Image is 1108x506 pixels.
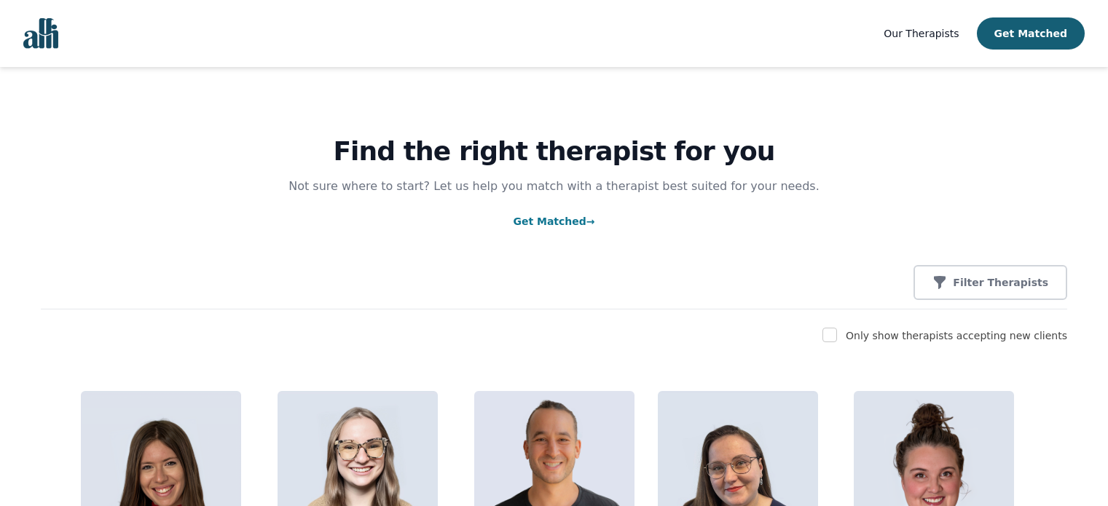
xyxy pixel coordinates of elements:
[275,178,834,195] p: Not sure where to start? Let us help you match with a therapist best suited for your needs.
[586,216,595,227] span: →
[913,265,1067,300] button: Filter Therapists
[23,18,58,49] img: alli logo
[884,25,959,42] a: Our Therapists
[884,28,959,39] span: Our Therapists
[977,17,1085,50] button: Get Matched
[513,216,594,227] a: Get Matched
[953,275,1048,290] p: Filter Therapists
[41,137,1067,166] h1: Find the right therapist for you
[846,330,1067,341] label: Only show therapists accepting new clients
